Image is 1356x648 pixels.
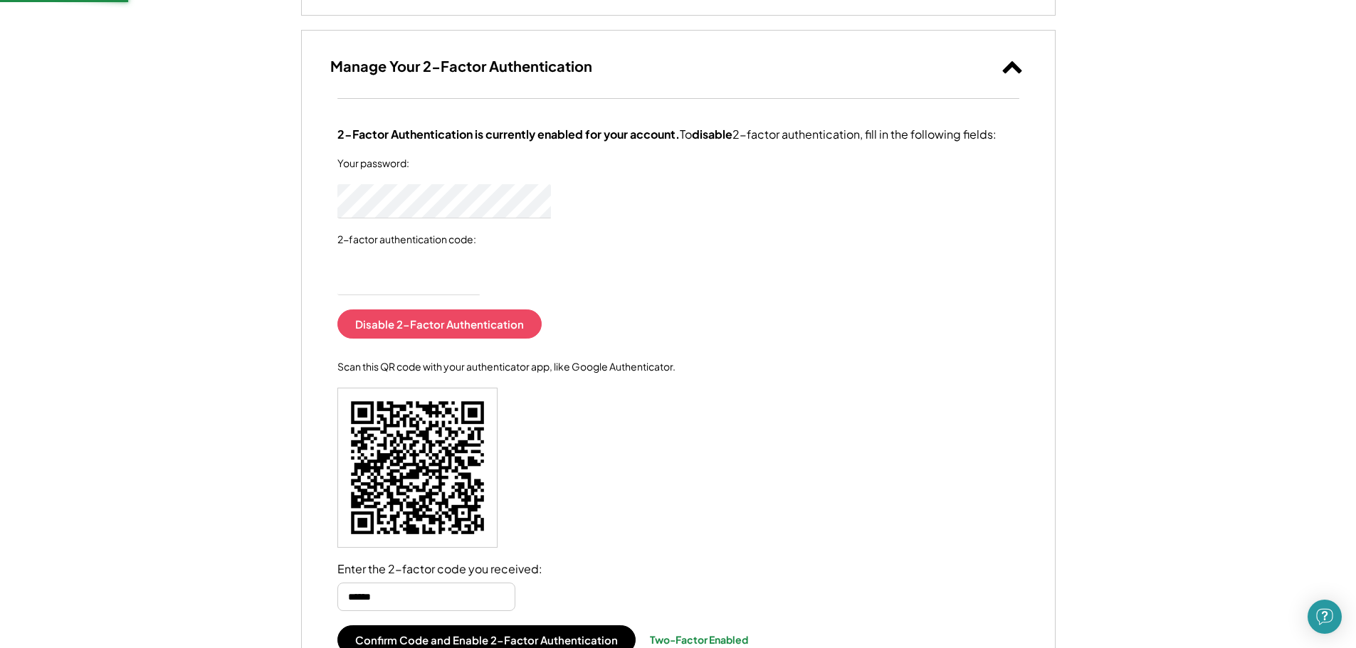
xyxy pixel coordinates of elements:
[337,562,542,577] div: Enter the 2-factor code you received:
[330,57,592,75] h3: Manage Your 2-Factor Authentication
[1308,600,1342,634] div: Open Intercom Messenger
[692,127,732,142] strong: disable
[337,233,480,247] div: 2-factor authentication code:
[338,388,497,547] img: mCt9f8e1lrHw1rreFhrHQ9rreNhrXU8rLWOh7XW8bDWOh7WWsfDWut4WGsdD2ut42GtdTystY6Htdbxf7UrvbK4hweHAAAAAE...
[337,360,676,374] div: Scan this QR code with your authenticator app, like Google Authenticator.
[337,156,480,171] div: Your password:
[650,633,748,647] div: Two-Factor Enabled
[337,127,997,142] div: To 2-factor authentication, fill in the following fields:
[337,309,542,339] button: Disable 2-Factor Authentication
[337,127,680,142] strong: 2-Factor Authentication is currently enabled for your account.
